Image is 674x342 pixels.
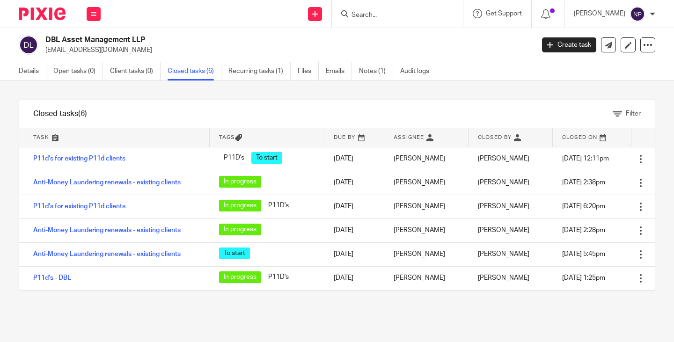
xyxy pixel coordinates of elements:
[562,227,605,233] span: [DATE] 2:28pm
[478,155,529,162] span: [PERSON_NAME]
[562,203,605,210] span: [DATE] 6:20pm
[324,171,384,195] td: [DATE]
[630,7,645,22] img: svg%3E
[19,62,46,80] a: Details
[219,224,261,235] span: In progress
[562,179,605,186] span: [DATE] 2:38pm
[384,195,469,218] td: [PERSON_NAME]
[478,275,529,281] span: [PERSON_NAME]
[168,62,221,80] a: Closed tasks (6)
[33,251,181,257] a: Anti-Money Laundering renewals - existing clients
[45,35,432,45] h2: DBL Asset Management LLP
[384,266,469,290] td: [PERSON_NAME]
[33,203,125,210] a: P11d's for existing P11d clients
[78,110,87,117] span: (6)
[219,247,250,259] span: To start
[264,200,293,211] span: P11D's
[359,62,393,80] a: Notes (1)
[478,203,529,210] span: [PERSON_NAME]
[542,37,596,52] a: Create task
[326,62,352,80] a: Emails
[219,200,261,211] span: In progress
[264,271,293,283] span: P11D's
[478,251,529,257] span: [PERSON_NAME]
[324,147,384,171] td: [DATE]
[33,275,71,281] a: P11d's - DBL
[33,227,181,233] a: Anti-Money Laundering renewals - existing clients
[486,10,522,17] span: Get Support
[110,62,161,80] a: Client tasks (0)
[400,62,436,80] a: Audit logs
[384,218,469,242] td: [PERSON_NAME]
[33,109,87,119] h1: Closed tasks
[45,45,528,55] p: [EMAIL_ADDRESS][DOMAIN_NAME]
[478,179,529,186] span: [PERSON_NAME]
[384,171,469,195] td: [PERSON_NAME]
[324,266,384,290] td: [DATE]
[33,155,125,162] a: P11d's for existing P11d clients
[210,128,324,147] th: Tags
[351,11,435,20] input: Search
[251,152,282,164] span: To start
[562,275,605,281] span: [DATE] 1:25pm
[384,147,469,171] td: [PERSON_NAME]
[562,251,605,257] span: [DATE] 5:45pm
[219,152,249,164] span: P11D's
[219,271,261,283] span: In progress
[324,242,384,266] td: [DATE]
[19,35,38,55] img: svg%3E
[53,62,103,80] a: Open tasks (0)
[478,227,529,233] span: [PERSON_NAME]
[19,7,66,20] img: Pixie
[574,9,625,18] p: [PERSON_NAME]
[626,110,641,117] span: Filter
[324,218,384,242] td: [DATE]
[562,155,609,162] span: [DATE] 12:11pm
[33,179,181,186] a: Anti-Money Laundering renewals - existing clients
[384,242,469,266] td: [PERSON_NAME]
[324,195,384,218] td: [DATE]
[219,176,261,188] span: In progress
[298,62,319,80] a: Files
[228,62,291,80] a: Recurring tasks (1)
